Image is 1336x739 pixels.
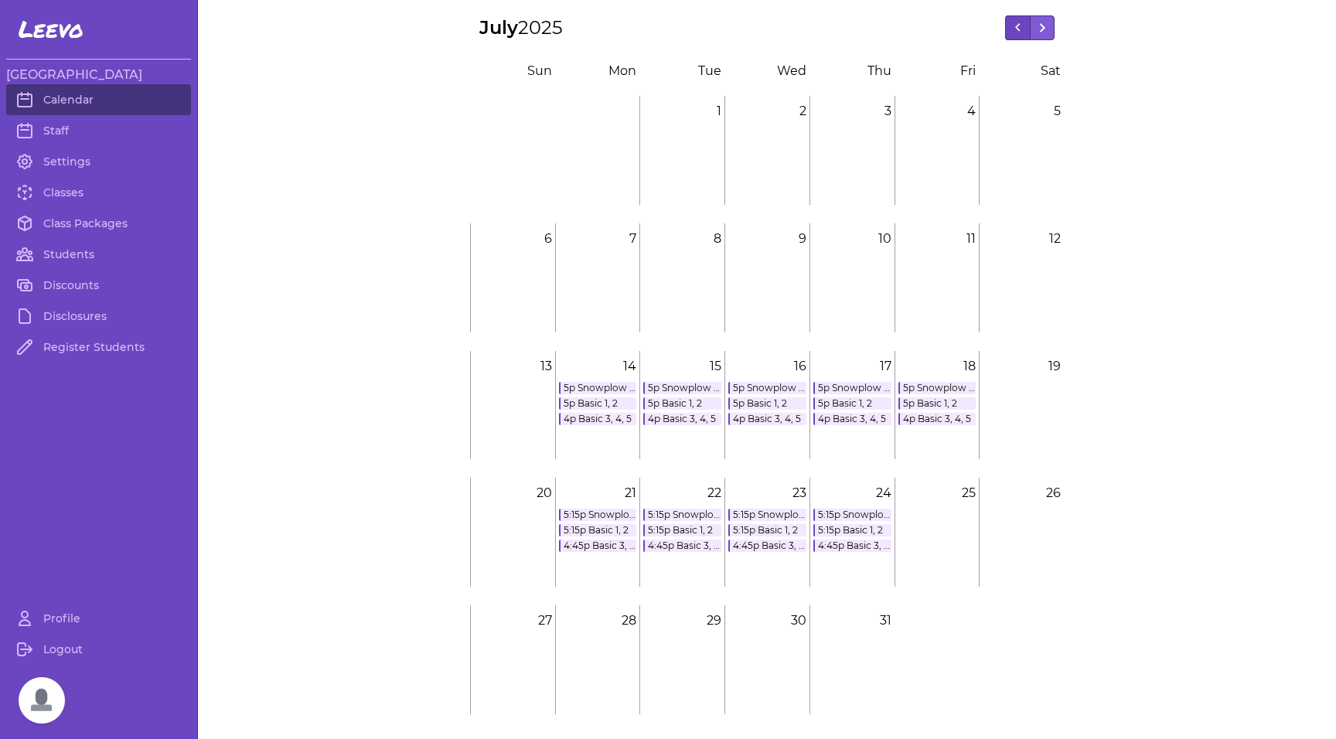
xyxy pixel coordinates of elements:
p: 11 [895,223,980,254]
p: 30 [725,605,809,636]
p: 17 [810,351,895,382]
p: 21 [556,478,640,509]
a: 4:45p Basic 3, 4, 5 [813,540,891,552]
a: Class Packages [6,208,191,239]
p: 26 [980,478,1064,509]
a: 4:45p Basic 3, 4, 5 [559,540,637,552]
a: 5:15p Basic 1, 2 [728,524,806,536]
a: 5p Basic 1, 2 [643,397,721,410]
a: 5p Snowplow [PERSON_NAME] 1, 2, 3 [898,382,976,394]
a: 4p Basic 3, 4, 5 [643,413,721,425]
a: 4p Basic 3, 4, 5 [728,413,806,425]
div: M [558,62,637,80]
p: 10 [810,223,895,254]
span: un [535,63,552,78]
a: 5p Snowplow [PERSON_NAME] 1, 2, 3 [559,382,637,394]
p: 2 [725,96,809,127]
h3: [GEOGRAPHIC_DATA] [6,66,191,84]
p: 14 [556,351,640,382]
a: 5p Basic 1, 2 [813,397,891,410]
p: 22 [640,478,724,509]
div: F [898,62,976,80]
p: 3 [810,96,895,127]
p: 20 [471,478,555,509]
p: 12 [980,223,1064,254]
p: 1 [640,96,724,127]
a: 5:15p Snowplow [PERSON_NAME] 1, 2, 3 [643,509,721,521]
p: 28 [556,605,640,636]
span: on [620,63,636,78]
p: 25 [895,478,980,509]
p: 18 [895,351,980,382]
p: 8 [640,223,724,254]
div: W [728,62,806,80]
p: 24 [810,478,895,509]
a: 4:45p Basic 3, 4, 5 [643,540,721,552]
div: S [982,62,1061,80]
a: 4p Basic 3, 4, 5 [898,413,976,425]
a: 4p Basic 3, 4, 5 [559,413,637,425]
a: Disclosures [6,301,191,332]
p: 19 [980,351,1064,382]
p: 27 [471,605,555,636]
a: Staff [6,115,191,146]
p: 15 [640,351,724,382]
a: 5p Snowplow [PERSON_NAME] 1, 2, 3 [728,382,806,394]
p: 13 [471,351,555,382]
span: Leevo [19,15,83,43]
a: Register Students [6,332,191,363]
a: Calendar [6,84,191,115]
p: 6 [471,223,555,254]
a: Students [6,239,191,270]
a: 5:15p Snowplow [PERSON_NAME] 1, 2, 3 [728,509,806,521]
a: Open chat [19,677,65,724]
a: 5p Basic 1, 2 [559,397,637,410]
div: S [473,62,552,80]
p: 5 [980,96,1064,127]
p: 31 [810,605,895,636]
a: 5p Basic 1, 2 [728,397,806,410]
span: ri [968,63,976,78]
a: Classes [6,177,191,208]
a: Discounts [6,270,191,301]
a: 5p Snowplow [PERSON_NAME] 1, 2, 3 [813,382,891,394]
p: 29 [640,605,724,636]
span: 2025 [518,16,563,39]
span: hu [874,63,891,78]
a: 5:15p Snowplow [PERSON_NAME] 1, 2, 3 [813,509,891,521]
a: Settings [6,146,191,177]
a: 5p Snowplow [PERSON_NAME] 1, 2, 3 [643,382,721,394]
a: Profile [6,603,191,634]
p: 16 [725,351,809,382]
a: 4p Basic 3, 4, 5 [813,413,891,425]
a: 5:15p Basic 1, 2 [643,524,721,536]
span: July [479,16,518,39]
p: 23 [725,478,809,509]
a: 5:15p Snowplow [PERSON_NAME] 1, 2, 3 [559,509,637,521]
span: at [1048,63,1061,78]
p: 9 [725,223,809,254]
span: ue [705,63,721,78]
a: 4:45p Basic 3, 4, 5 [728,540,806,552]
div: T [813,62,891,80]
a: 5p Basic 1, 2 [898,397,976,410]
a: 5:15p Basic 1, 2 [559,524,637,536]
p: 4 [895,96,980,127]
a: Logout [6,634,191,665]
a: 5:15p Basic 1, 2 [813,524,891,536]
span: ed [790,63,806,78]
p: 7 [556,223,640,254]
div: T [642,62,721,80]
